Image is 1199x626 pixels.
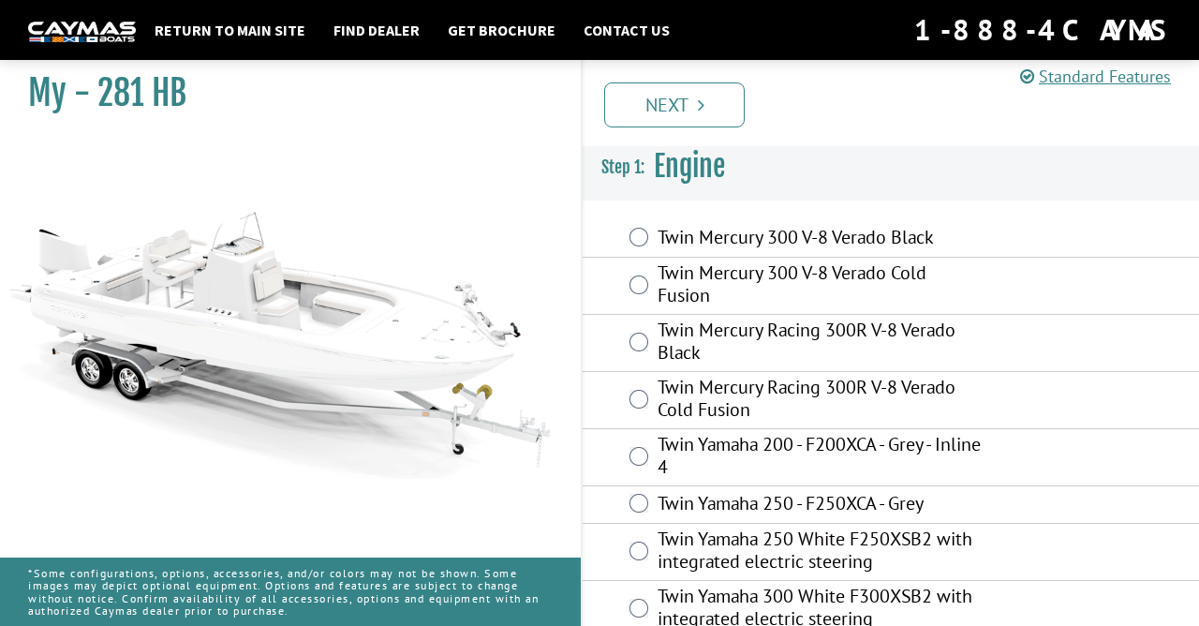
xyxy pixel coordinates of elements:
[28,72,534,114] h1: My - 281 HB
[658,376,983,425] label: Twin Mercury Racing 300R V-8 Verado Cold Fusion
[145,18,315,42] a: Return to main site
[604,82,745,127] a: Next
[658,528,983,577] label: Twin Yamaha 250 White F250XSB2 with integrated electric steering
[658,226,983,253] label: Twin Mercury 300 V-8 Verado Black
[599,80,1199,127] ul: Pagination
[1020,66,1171,87] a: Standard Features
[324,18,429,42] a: Find Dealer
[658,433,983,483] label: Twin Yamaha 200 - F200XCA - Grey - Inline 4
[438,18,565,42] a: Get Brochure
[28,558,553,626] p: *Some configurations, options, accessories, and/or colors may not be shown. Some images may depic...
[28,22,136,41] img: white-logo-c9c8dbefe5ff5ceceb0f0178aa75bf4bb51f6bca0971e226c86eb53dfe498488.png
[658,492,983,519] label: Twin Yamaha 250 - F250XCA - Grey
[574,18,679,42] a: Contact Us
[658,261,983,311] label: Twin Mercury 300 V-8 Verado Cold Fusion
[658,319,983,368] label: Twin Mercury Racing 300R V-8 Verado Black
[583,132,1199,201] h3: Engine
[914,9,1171,51] div: 1-888-4CAYMAS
